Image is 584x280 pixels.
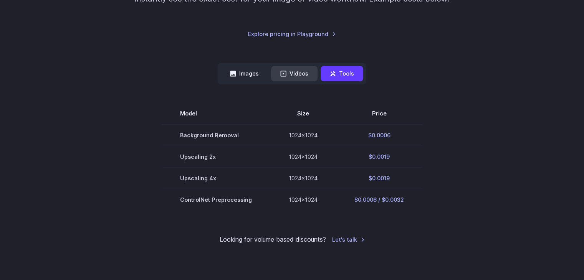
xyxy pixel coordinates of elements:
[336,167,422,189] td: $0.0019
[248,30,336,38] a: Explore pricing in Playground
[270,124,336,146] td: 1024x1024
[162,103,270,124] th: Model
[270,146,336,167] td: 1024x1024
[336,146,422,167] td: $0.0019
[271,66,318,81] button: Videos
[336,103,422,124] th: Price
[336,124,422,146] td: $0.0006
[220,235,326,245] small: Looking for volume based discounts?
[332,235,365,244] a: Let's talk
[270,103,336,124] th: Size
[336,189,422,210] td: $0.0006 / $0.0032
[270,167,336,189] td: 1024x1024
[270,189,336,210] td: 1024x1024
[321,66,363,81] button: Tools
[162,124,270,146] td: Background Removal
[221,66,268,81] button: Images
[162,167,270,189] td: Upscaling 4x
[162,189,270,210] td: ControlNet Preprocessing
[162,146,270,167] td: Upscaling 2x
